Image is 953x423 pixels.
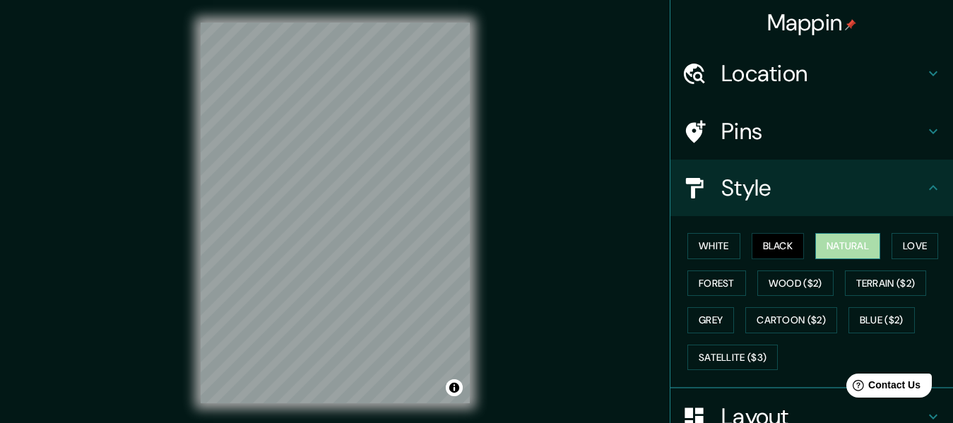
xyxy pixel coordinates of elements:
[892,233,938,259] button: Love
[845,19,856,30] img: pin-icon.png
[721,174,925,202] h4: Style
[687,307,734,333] button: Grey
[757,270,834,297] button: Wood ($2)
[767,8,857,37] h4: Mappin
[815,233,880,259] button: Natural
[721,59,925,88] h4: Location
[745,307,837,333] button: Cartoon ($2)
[845,270,927,297] button: Terrain ($2)
[752,233,805,259] button: Black
[446,379,463,396] button: Toggle attribution
[827,368,937,407] iframe: Help widget launcher
[687,233,740,259] button: White
[721,117,925,145] h4: Pins
[201,23,470,403] canvas: Map
[687,345,778,371] button: Satellite ($3)
[670,160,953,216] div: Style
[670,45,953,102] div: Location
[670,103,953,160] div: Pins
[687,270,746,297] button: Forest
[848,307,915,333] button: Blue ($2)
